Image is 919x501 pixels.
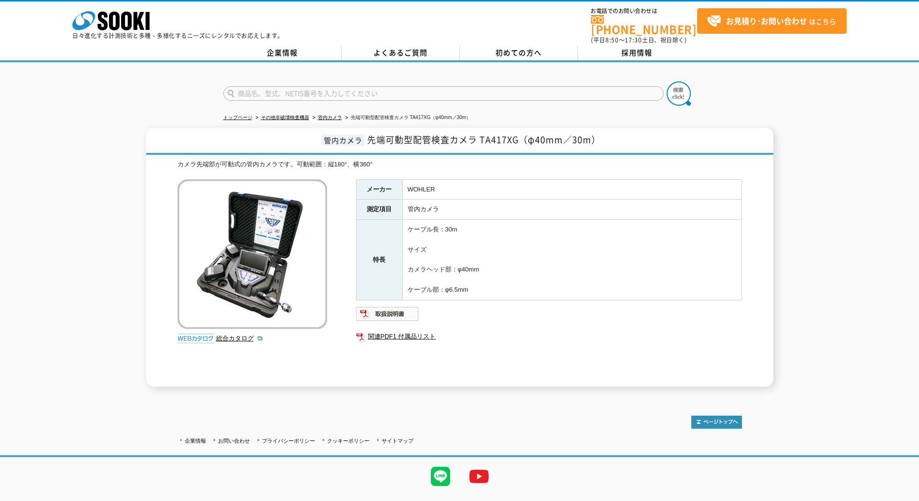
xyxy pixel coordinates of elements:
[460,46,578,60] a: 初めての方へ
[402,179,741,200] td: WOHLER
[356,179,402,200] th: メーカー
[591,36,686,44] span: (平日 ～ 土日、祝日除く)
[216,335,263,342] a: 総合カタログ
[356,220,402,300] th: 特長
[261,115,309,120] a: その他非破壊検査機器
[218,438,250,444] a: お問い合わせ
[421,457,460,496] img: LINE
[318,115,342,120] a: 管内カメラ
[382,438,413,444] a: サイトマップ
[460,457,498,496] img: YouTube
[578,46,696,60] a: 採用情報
[178,179,327,329] img: 先端可動型配管検査カメラ TA417XG（φ40mm／30m）
[223,46,342,60] a: 企業情報
[591,8,697,14] span: お電話でのお問い合わせは
[356,312,419,320] a: 取扱説明書
[356,306,419,322] img: 取扱説明書
[591,15,697,35] a: [PHONE_NUMBER]
[726,15,807,27] strong: お見積り･お問い合わせ
[667,81,691,106] img: btn_search.png
[223,86,664,101] input: 商品名、型式、NETIS番号を入力してください
[605,36,619,44] span: 8:50
[367,133,601,146] span: 先端可動型配管検査カメラ TA417XG（φ40mm／30m）
[356,200,402,220] th: 測定項目
[697,8,847,34] a: お見積り･お問い合わせはこちら
[342,46,460,60] a: よくあるご質問
[178,160,742,170] div: カメラ先端部が可動式の管内カメラです。可動範囲：縦180°、横360°
[495,47,542,58] span: 初めての方へ
[223,115,252,120] a: トップページ
[72,33,284,39] p: 日々進化する計測技術と多種・多様化するニーズにレンタルでお応えします。
[262,438,315,444] a: プライバシーポリシー
[402,200,741,220] td: 管内カメラ
[185,438,206,444] a: 企業情報
[625,36,642,44] span: 17:30
[691,416,742,429] img: トップページへ
[402,220,741,300] td: ケーブル長：30m サイズ カメラヘッド部：φ40mm ケーブル部：φ6.5mm
[343,113,471,123] li: 先端可動型配管検査カメラ TA417XG（φ40mm／30m）
[707,14,836,28] span: はこちら
[327,438,370,444] a: クッキーポリシー
[178,334,214,343] img: webカタログ
[356,330,742,343] a: 関連PDF1 付属品リスト
[321,135,365,146] span: 管内カメラ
